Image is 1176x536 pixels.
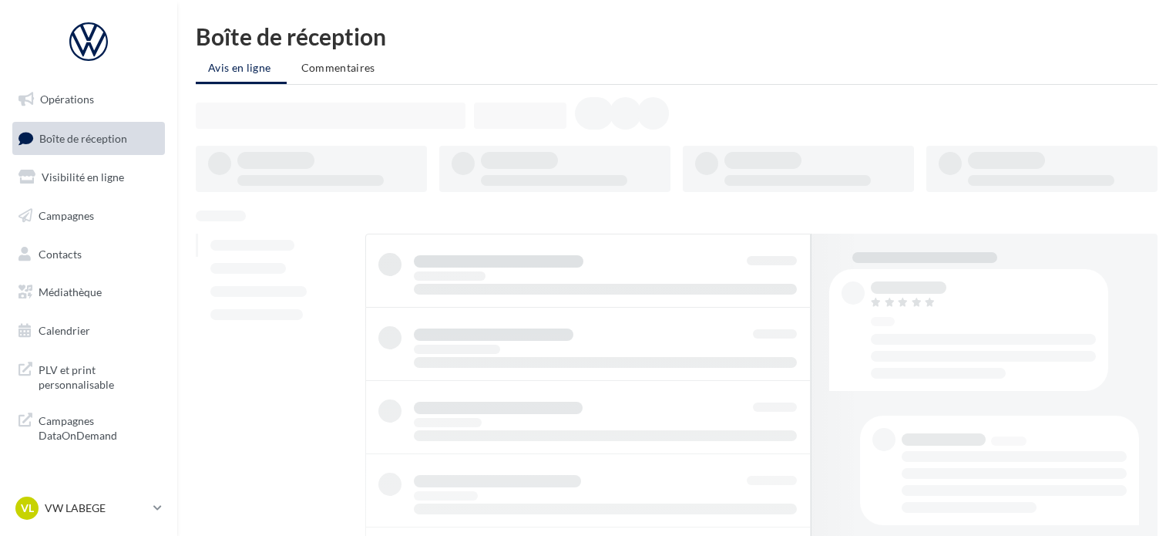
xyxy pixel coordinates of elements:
[9,122,168,155] a: Boîte de réception
[39,410,159,443] span: Campagnes DataOnDemand
[39,285,102,298] span: Médiathèque
[42,170,124,184] span: Visibilité en ligne
[12,494,165,523] a: VL VW LABEGE
[9,161,168,194] a: Visibilité en ligne
[9,315,168,347] a: Calendrier
[9,276,168,308] a: Médiathèque
[39,247,82,260] span: Contacts
[39,131,127,144] span: Boîte de réception
[9,353,168,399] a: PLV et print personnalisable
[9,404,168,450] a: Campagnes DataOnDemand
[21,501,34,516] span: VL
[9,238,168,271] a: Contacts
[39,324,90,337] span: Calendrier
[301,61,375,74] span: Commentaires
[39,209,94,222] span: Campagnes
[39,359,159,393] span: PLV et print personnalisable
[9,83,168,116] a: Opérations
[40,93,94,106] span: Opérations
[9,200,168,232] a: Campagnes
[45,501,147,516] p: VW LABEGE
[196,25,1158,48] div: Boîte de réception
